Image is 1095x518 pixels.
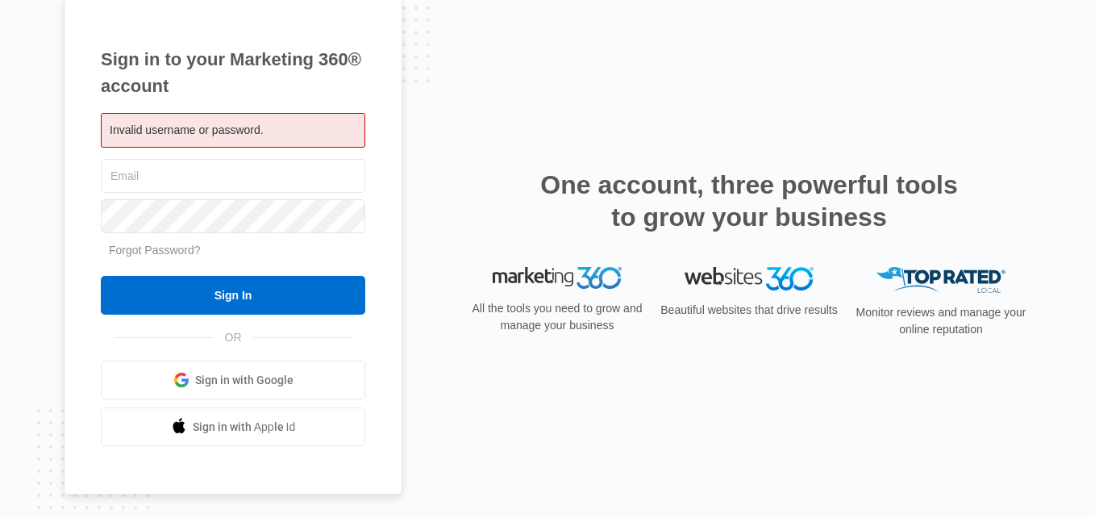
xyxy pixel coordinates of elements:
[110,123,264,136] span: Invalid username or password.
[193,419,296,436] span: Sign in with Apple Id
[101,159,365,193] input: Email
[535,169,963,233] h2: One account, three powerful tools to grow your business
[109,244,201,257] a: Forgot Password?
[195,372,294,389] span: Sign in with Google
[467,300,647,334] p: All the tools you need to grow and manage your business
[659,302,839,319] p: Beautiful websites that drive results
[101,407,365,446] a: Sign in with Apple Id
[851,304,1031,338] p: Monitor reviews and manage your online reputation
[876,267,1005,294] img: Top Rated Local
[493,267,622,290] img: Marketing 360
[101,361,365,399] a: Sign in with Google
[685,267,814,290] img: Websites 360
[101,46,365,99] h1: Sign in to your Marketing 360® account
[101,276,365,315] input: Sign In
[214,329,253,346] span: OR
